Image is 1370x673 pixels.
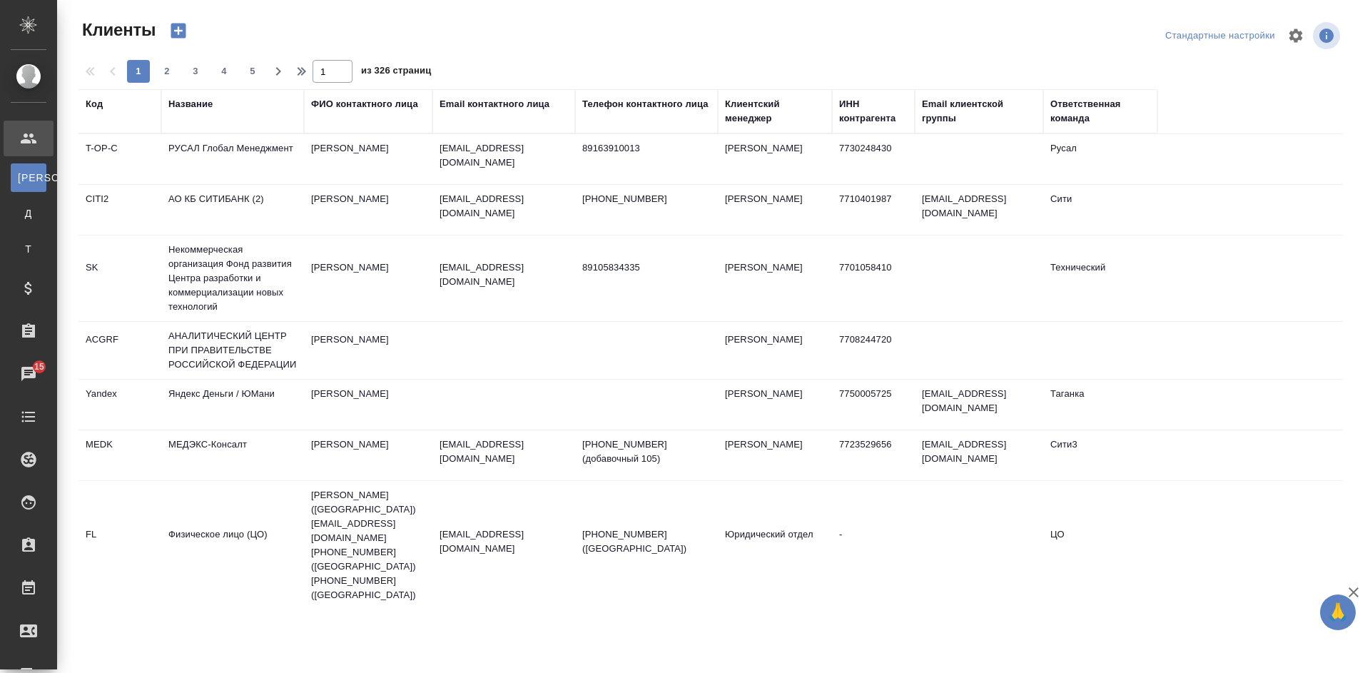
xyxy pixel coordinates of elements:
[915,430,1043,480] td: [EMAIL_ADDRESS][DOMAIN_NAME]
[156,60,178,83] button: 2
[304,185,432,235] td: [PERSON_NAME]
[718,380,832,430] td: [PERSON_NAME]
[718,253,832,303] td: [PERSON_NAME]
[11,163,46,192] a: [PERSON_NAME]
[1043,520,1157,570] td: ЦО
[161,19,196,43] button: Создать
[161,185,304,235] td: АО КБ СИТИБАНК (2)
[1279,19,1313,53] span: Настроить таблицу
[1043,185,1157,235] td: Сити
[11,199,46,228] a: Д
[832,430,915,480] td: 7723529656
[4,356,54,392] a: 15
[1043,253,1157,303] td: Технический
[161,134,304,184] td: РУСАЛ Глобал Менеджмент
[361,62,431,83] span: из 326 страниц
[78,380,161,430] td: Yandex
[213,60,235,83] button: 4
[582,437,711,466] p: [PHONE_NUMBER] (добавочный 105)
[718,325,832,375] td: [PERSON_NAME]
[78,253,161,303] td: SK
[1043,380,1157,430] td: Таганка
[582,97,709,111] div: Телефон контактного лица
[161,430,304,480] td: МЕДЭКС-Консалт
[1320,594,1356,630] button: 🙏
[440,260,568,289] p: [EMAIL_ADDRESS][DOMAIN_NAME]
[161,380,304,430] td: Яндекс Деньги / ЮМани
[304,325,432,375] td: [PERSON_NAME]
[832,134,915,184] td: 7730248430
[718,430,832,480] td: [PERSON_NAME]
[582,141,711,156] p: 89163910013
[78,134,161,184] td: T-OP-C
[311,97,418,111] div: ФИО контактного лица
[1326,597,1350,627] span: 🙏
[832,380,915,430] td: 7750005725
[582,527,711,556] p: [PHONE_NUMBER] ([GEOGRAPHIC_DATA])
[18,242,39,256] span: Т
[440,141,568,170] p: [EMAIL_ADDRESS][DOMAIN_NAME]
[26,360,53,374] span: 15
[78,185,161,235] td: CITI2
[718,185,832,235] td: [PERSON_NAME]
[832,520,915,570] td: -
[213,64,235,79] span: 4
[832,253,915,303] td: 7701058410
[304,134,432,184] td: [PERSON_NAME]
[582,260,711,275] p: 89105834335
[18,171,39,185] span: [PERSON_NAME]
[78,520,161,570] td: FL
[78,430,161,480] td: MEDK
[168,97,213,111] div: Название
[832,325,915,375] td: 7708244720
[241,60,264,83] button: 5
[440,527,568,556] p: [EMAIL_ADDRESS][DOMAIN_NAME]
[440,192,568,221] p: [EMAIL_ADDRESS][DOMAIN_NAME]
[1313,22,1343,49] span: Посмотреть информацию
[161,520,304,570] td: Физическое лицо (ЦО)
[718,134,832,184] td: [PERSON_NAME]
[440,97,549,111] div: Email контактного лица
[915,185,1043,235] td: [EMAIL_ADDRESS][DOMAIN_NAME]
[156,64,178,79] span: 2
[161,322,304,379] td: АНАЛИТИЧЕСКИЙ ЦЕНТР ПРИ ПРАВИТЕЛЬСТВЕ РОССИЙСКОЙ ФЕДЕРАЦИИ
[1043,430,1157,480] td: Сити3
[304,253,432,303] td: [PERSON_NAME]
[440,437,568,466] p: [EMAIL_ADDRESS][DOMAIN_NAME]
[18,206,39,221] span: Д
[78,325,161,375] td: ACGRF
[86,97,103,111] div: Код
[832,185,915,235] td: 7710401987
[304,380,432,430] td: [PERSON_NAME]
[304,430,432,480] td: [PERSON_NAME]
[1043,134,1157,184] td: Русал
[1162,25,1279,47] div: split button
[11,235,46,263] a: Т
[184,64,207,79] span: 3
[839,97,908,126] div: ИНН контрагента
[78,19,156,41] span: Клиенты
[915,380,1043,430] td: [EMAIL_ADDRESS][DOMAIN_NAME]
[725,97,825,126] div: Клиентский менеджер
[922,97,1036,126] div: Email клиентской группы
[304,481,432,609] td: [PERSON_NAME] ([GEOGRAPHIC_DATA]) [EMAIL_ADDRESS][DOMAIN_NAME] [PHONE_NUMBER] ([GEOGRAPHIC_DATA])...
[1050,97,1150,126] div: Ответственная команда
[184,60,207,83] button: 3
[718,520,832,570] td: Юридический отдел
[582,192,711,206] p: [PHONE_NUMBER]
[161,236,304,321] td: Некоммерческая организация Фонд развития Центра разработки и коммерциализации новых технологий
[241,64,264,79] span: 5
